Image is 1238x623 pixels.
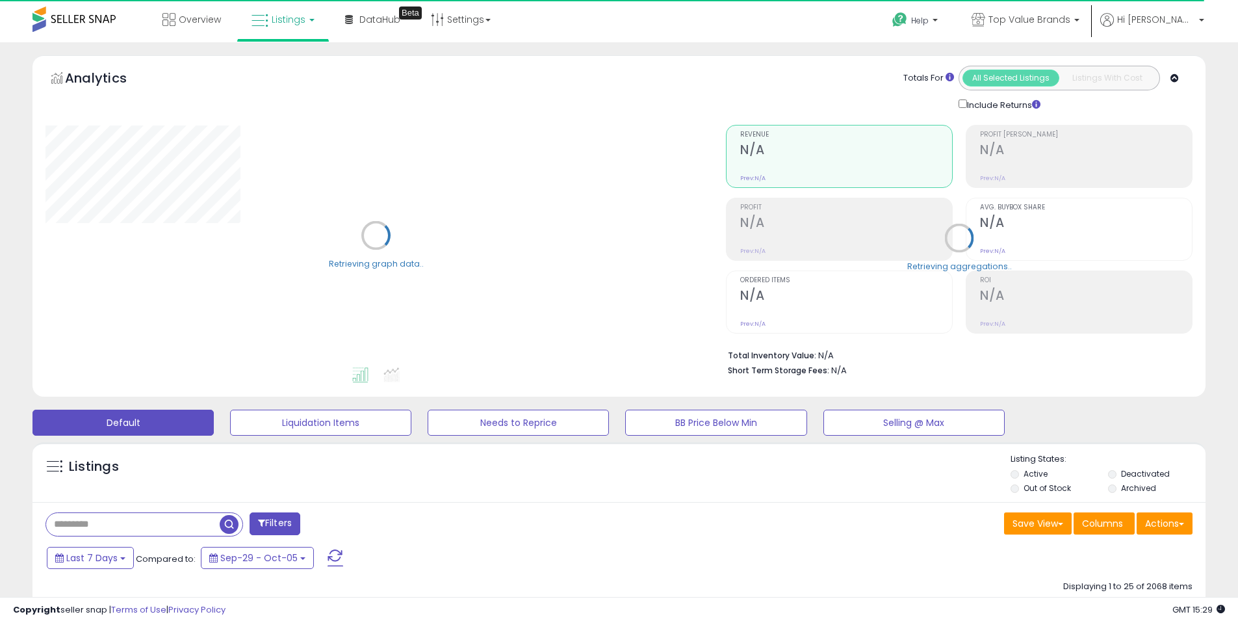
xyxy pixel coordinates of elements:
div: Tooltip anchor [399,7,422,20]
span: DataHub [359,13,400,26]
button: BB Price Below Min [625,410,806,436]
button: Selling @ Max [823,410,1005,436]
div: Totals For [903,72,954,85]
button: Save View [1004,512,1072,535]
span: Help [911,15,929,26]
span: Last 7 Days [66,551,118,564]
strong: Copyright [13,603,60,616]
button: Sep-29 - Oct-05 [201,547,314,569]
i: Get Help [892,12,908,28]
button: Needs to Reprice [428,410,609,436]
button: Liquidation Items [230,410,411,436]
button: Last 7 Days [47,547,134,569]
a: Help [882,2,951,42]
div: seller snap | | [13,604,226,616]
div: Include Returns [949,97,1056,112]
span: 2025-10-13 15:29 GMT [1172,603,1225,616]
button: Listings With Cost [1059,70,1155,86]
span: Compared to: [136,553,196,565]
span: Hi [PERSON_NAME] [1117,13,1195,26]
span: Columns [1082,517,1123,530]
a: Terms of Use [111,603,166,616]
span: Overview [179,13,221,26]
div: Displaying 1 to 25 of 2068 items [1063,581,1193,593]
label: Out of Stock [1024,483,1071,494]
button: Columns [1074,512,1135,535]
p: Listing States: [1011,453,1206,466]
label: Deactivated [1121,468,1170,479]
a: Hi [PERSON_NAME] [1100,13,1204,42]
button: Default [32,410,214,436]
span: Listings [272,13,305,26]
button: All Selected Listings [962,70,1059,86]
button: Filters [250,512,300,535]
div: Retrieving aggregations.. [907,260,1012,272]
button: Actions [1137,512,1193,535]
div: Retrieving graph data.. [329,258,424,269]
span: Top Value Brands [988,13,1070,26]
label: Archived [1121,483,1156,494]
a: Privacy Policy [168,603,226,616]
span: Sep-29 - Oct-05 [220,551,298,564]
h5: Analytics [65,69,152,90]
label: Active [1024,468,1048,479]
h5: Listings [69,458,119,476]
